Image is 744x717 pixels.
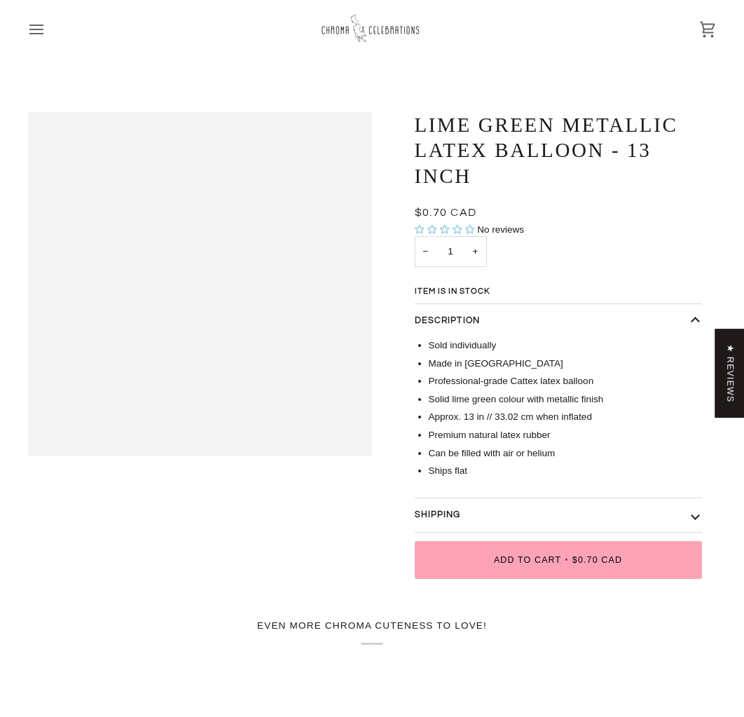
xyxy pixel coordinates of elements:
div: Approx. 13 in // 33.02 cm when inflated [429,410,702,424]
div: Professional-grade Cattex latex balloon [429,374,702,388]
button: Shipping [415,498,702,533]
div: Lime Green Metallic Latex Balloon - 13 inch [28,112,372,456]
li: Made in [GEOGRAPHIC_DATA] [429,357,702,371]
span: Item is in stock [415,287,515,296]
button: Add to Cart [415,541,702,579]
span: $0.70 CAD [415,207,477,218]
li: Can be filled with air or helium [429,446,702,460]
input: Quantity [415,236,487,266]
button: Description [415,304,702,339]
h1: Lime Green Metallic Latex Balloon - 13 inch [415,112,691,189]
span: No reviews [477,224,524,235]
div: Premium natural latex rubber [429,428,702,442]
span: • [561,555,572,565]
img: Chroma Celebrations [319,11,425,48]
div: Ships flat [429,464,702,478]
span: 0.00 stars [415,224,478,235]
div: Solid lime green colour with metallic finish [429,392,702,407]
button: Increase quantity [464,236,487,266]
div: Sold individually [429,339,702,353]
span: Add to Cart [494,555,561,565]
button: Decrease quantity [415,236,437,266]
h2: Even more Chroma cuteness to love! [28,620,716,645]
span: $0.70 CAD [572,555,622,565]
